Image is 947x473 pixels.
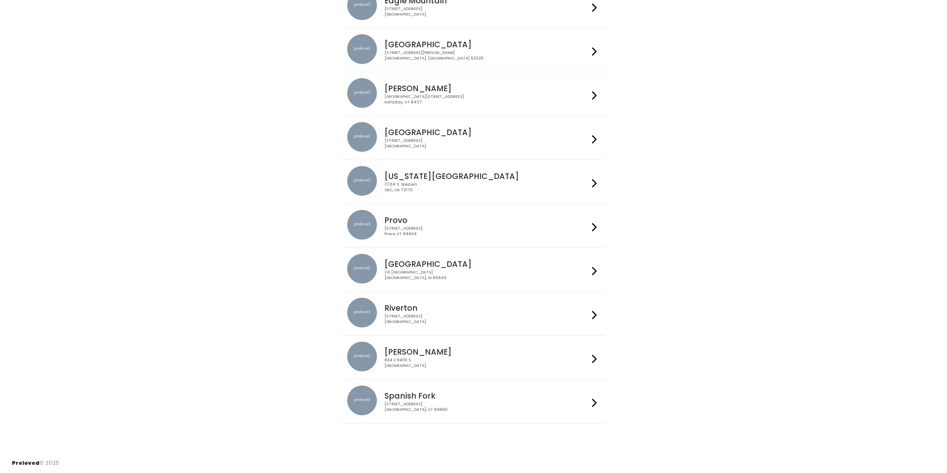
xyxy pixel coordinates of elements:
img: preloved location [347,298,377,327]
a: preloved location Riverton [STREET_ADDRESS][GEOGRAPHIC_DATA] [347,298,600,329]
div: [STREET_ADDRESS] [GEOGRAPHIC_DATA] [384,314,589,325]
h4: [GEOGRAPHIC_DATA] [384,128,589,137]
img: preloved location [347,34,377,64]
div: [STREET_ADDRESS][PERSON_NAME] [GEOGRAPHIC_DATA], [GEOGRAPHIC_DATA] 62025 [384,50,589,61]
span: Preloved [12,459,39,467]
img: preloved location [347,210,377,240]
div: 24 [GEOGRAPHIC_DATA] [GEOGRAPHIC_DATA], ID 83440 [384,270,589,281]
img: preloved location [347,122,377,152]
div: © 2025 [12,453,59,467]
div: 11704 S. Western OKC, OK 73170 [384,182,589,193]
img: preloved location [347,342,377,371]
div: 834 E 9400 S [GEOGRAPHIC_DATA] [384,358,589,368]
img: preloved location [347,386,377,415]
a: preloved location [US_STATE][GEOGRAPHIC_DATA] 11704 S. WesternOKC, OK 73170 [347,166,600,198]
a: preloved location Provo [STREET_ADDRESS]Provo, UT 84604 [347,210,600,242]
a: preloved location [PERSON_NAME] 834 E 9400 S[GEOGRAPHIC_DATA] [347,342,600,373]
h4: [GEOGRAPHIC_DATA] [384,40,589,49]
div: [STREET_ADDRESS] [GEOGRAPHIC_DATA], UT 84660 [384,402,589,412]
h4: [US_STATE][GEOGRAPHIC_DATA] [384,172,589,180]
div: [GEOGRAPHIC_DATA][STREET_ADDRESS] Holladay, UT 84117 [384,94,589,105]
a: preloved location [PERSON_NAME] [GEOGRAPHIC_DATA][STREET_ADDRESS]Holladay, UT 84117 [347,78,600,110]
img: preloved location [347,254,377,284]
a: preloved location Spanish Fork [STREET_ADDRESS][GEOGRAPHIC_DATA], UT 84660 [347,386,600,417]
a: preloved location [GEOGRAPHIC_DATA] [STREET_ADDRESS][PERSON_NAME][GEOGRAPHIC_DATA], [GEOGRAPHIC_D... [347,34,600,66]
h4: Spanish Fork [384,391,589,400]
h4: Riverton [384,304,589,312]
h4: [GEOGRAPHIC_DATA] [384,260,589,268]
div: [STREET_ADDRESS] [GEOGRAPHIC_DATA] [384,138,589,149]
h4: [PERSON_NAME] [384,84,589,93]
h4: Provo [384,216,589,224]
a: preloved location [GEOGRAPHIC_DATA] [STREET_ADDRESS][GEOGRAPHIC_DATA] [347,122,600,154]
a: preloved location [GEOGRAPHIC_DATA] 24 [GEOGRAPHIC_DATA][GEOGRAPHIC_DATA], ID 83440 [347,254,600,285]
div: [STREET_ADDRESS] Provo, UT 84604 [384,226,589,237]
h4: [PERSON_NAME] [384,348,589,356]
img: preloved location [347,166,377,196]
div: [STREET_ADDRESS] [GEOGRAPHIC_DATA] [384,6,589,17]
img: preloved location [347,78,377,108]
